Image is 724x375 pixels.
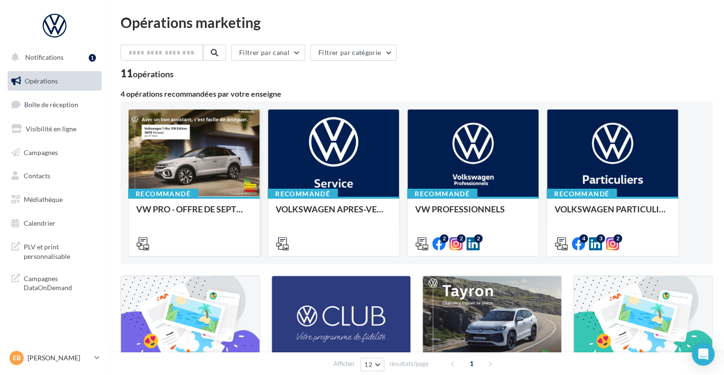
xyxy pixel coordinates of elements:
div: VOLKSWAGEN APRES-VENTE [276,204,391,223]
span: EB [13,353,21,363]
button: 12 [360,358,384,371]
a: EB [PERSON_NAME] [8,349,102,367]
a: PLV et print personnalisable [6,237,103,265]
span: Notifications [25,53,64,61]
div: Recommandé [407,189,477,199]
div: 4 opérations recommandées par votre enseigne [121,90,713,98]
span: Opérations [25,77,58,85]
button: Filtrer par catégorie [310,45,397,61]
button: Notifications 1 [6,47,100,67]
a: Campagnes [6,143,103,163]
div: 1 [89,54,96,62]
span: Médiathèque [24,195,63,203]
div: 4 [579,234,588,243]
a: Campagnes DataOnDemand [6,268,103,296]
div: 2 [613,234,622,243]
div: VW PRO - OFFRE DE SEPTEMBRE 25 [136,204,252,223]
div: 2 [474,234,483,243]
span: PLV et print personnalisable [24,240,98,261]
span: Contacts [24,172,50,180]
a: Calendrier [6,213,103,233]
span: Boîte de réception [24,101,78,109]
div: 3 [596,234,605,243]
div: Opérations marketing [121,15,713,29]
span: 12 [364,361,372,368]
div: Recommandé [128,189,198,199]
span: résultats/page [390,359,429,368]
a: Médiathèque [6,190,103,210]
button: Filtrer par canal [231,45,305,61]
div: 2 [440,234,448,243]
div: Open Intercom Messenger [692,343,715,366]
div: VW PROFESSIONNELS [415,204,531,223]
a: Opérations [6,71,103,91]
div: Recommandé [268,189,338,199]
span: Visibilité en ligne [26,125,76,133]
div: opérations [133,70,174,78]
p: [PERSON_NAME] [28,353,91,363]
div: 2 [457,234,465,243]
div: 11 [121,68,174,79]
div: VOLKSWAGEN PARTICULIER [555,204,670,223]
a: Contacts [6,166,103,186]
span: Calendrier [24,219,56,227]
a: Boîte de réception [6,94,103,115]
a: Visibilité en ligne [6,119,103,139]
span: Campagnes [24,148,58,156]
div: Recommandé [547,189,617,199]
span: Afficher [334,359,355,368]
span: Campagnes DataOnDemand [24,272,98,293]
span: 1 [464,356,479,371]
